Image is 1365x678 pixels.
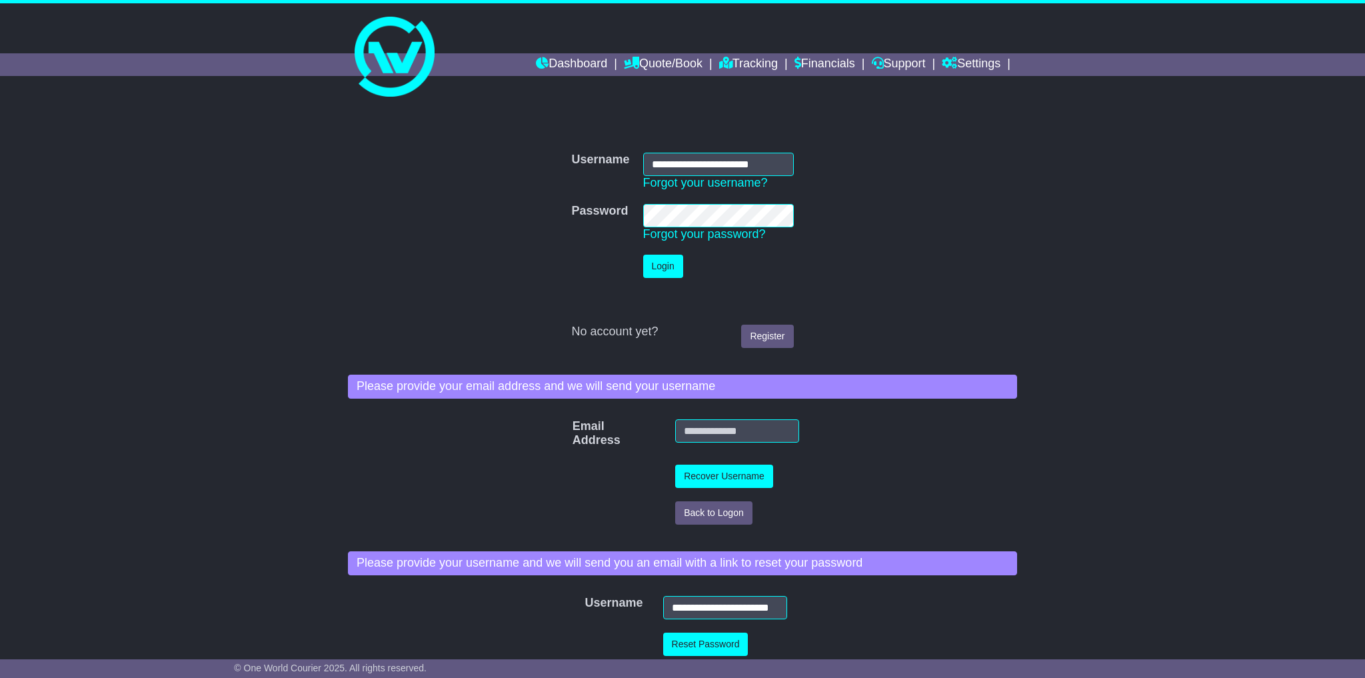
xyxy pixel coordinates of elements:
[571,204,628,219] label: Password
[624,53,702,76] a: Quote/Book
[571,153,629,167] label: Username
[719,53,778,76] a: Tracking
[643,227,766,241] a: Forgot your password?
[566,419,590,448] label: Email Address
[741,325,793,348] a: Register
[675,501,752,525] button: Back to Logon
[794,53,855,76] a: Financials
[675,465,773,488] button: Recover Username
[942,53,1000,76] a: Settings
[571,325,793,339] div: No account yet?
[348,551,1017,575] div: Please provide your username and we will send you an email with a link to reset your password
[643,255,683,278] button: Login
[663,633,748,656] button: Reset Password
[872,53,926,76] a: Support
[348,375,1017,399] div: Please provide your email address and we will send your username
[536,53,607,76] a: Dashboard
[578,596,596,611] label: Username
[234,663,427,673] span: © One World Courier 2025. All rights reserved.
[643,176,768,189] a: Forgot your username?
